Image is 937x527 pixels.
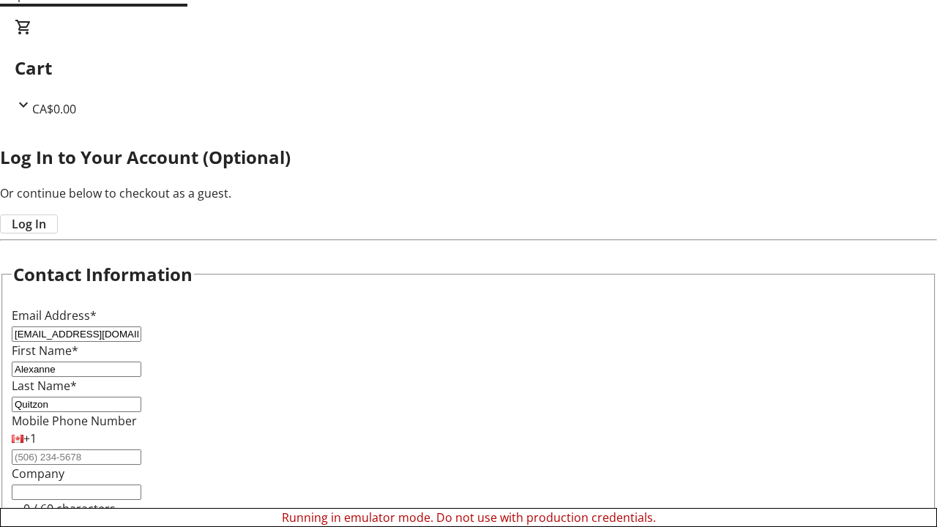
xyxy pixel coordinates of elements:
input: (506) 234-5678 [12,449,141,465]
div: CartCA$0.00 [15,18,922,118]
h2: Cart [15,55,922,81]
tr-character-limit: 0 / 60 characters [23,501,116,517]
label: Last Name* [12,378,77,394]
label: Email Address* [12,307,97,324]
label: First Name* [12,343,78,359]
span: Log In [12,215,46,233]
label: Mobile Phone Number [12,413,137,429]
span: CA$0.00 [32,101,76,117]
h2: Contact Information [13,261,193,288]
label: Company [12,466,64,482]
